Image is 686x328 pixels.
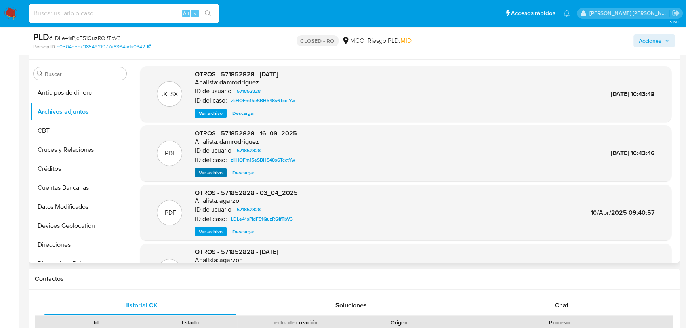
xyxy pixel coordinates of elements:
[219,138,259,146] h6: damrodriguez
[30,159,130,178] button: Créditos
[195,188,298,197] span: OTROS - 571852828 - 03_04_2025
[611,90,655,99] span: [DATE] 10:43:48
[37,71,43,77] button: Buscar
[589,10,669,17] p: leonardo.alvarezortiz@mercadolibre.com.co
[55,318,137,326] div: Id
[335,301,366,310] span: Soluciones
[49,34,121,42] span: # LDLe41sPjdF51QuzRQlfTbV3
[400,36,411,45] span: MID
[30,254,130,273] button: Dispositivos Point
[195,247,278,256] span: OTROS - 571852828 - [DATE]
[199,169,223,177] span: Ver archivo
[30,235,130,254] button: Direcciones
[195,227,227,236] button: Ver archivo
[232,228,254,236] span: Descargar
[232,109,254,117] span: Descargar
[194,10,196,17] span: s
[183,10,189,17] span: Alt
[33,31,49,43] b: PLD
[237,86,261,96] span: 571852828
[163,149,176,158] p: .PDF
[199,109,223,117] span: Ver archivo
[123,301,157,310] span: Historial CX
[297,35,339,46] p: CLOSED - ROI
[57,43,151,50] a: d0504d5c71185492f077a8364ada0342
[195,70,278,79] span: OTROS - 571852828 - [DATE]
[30,83,130,102] button: Anticipos de dinero
[669,19,682,25] span: 3.160.0
[342,36,364,45] div: MCO
[200,8,216,19] button: search-icon
[229,227,258,236] button: Descargar
[639,34,661,47] span: Acciones
[35,275,673,283] h1: Contactos
[228,214,296,224] a: LDLe41sPjdF51QuzRQlfTbV3
[219,78,259,86] h6: damrodriguez
[149,318,231,326] div: Estado
[234,86,264,96] a: 571852828
[30,140,130,159] button: Cruces y Relaciones
[195,256,219,264] p: Analista:
[199,228,223,236] span: Ver archivo
[45,71,123,78] input: Buscar
[195,197,219,205] p: Analista:
[195,147,233,154] p: ID de usuario:
[163,208,176,217] p: .PDF
[195,97,227,105] p: ID del caso:
[195,129,297,138] span: OTROS - 571852828 - 16_09_2025
[195,138,219,146] p: Analista:
[30,216,130,235] button: Devices Geolocation
[231,214,293,224] span: LDLe41sPjdF51QuzRQlfTbV3
[237,146,261,155] span: 571852828
[234,205,264,214] a: 571852828
[555,301,568,310] span: Chat
[195,215,227,223] p: ID del caso:
[357,318,440,326] div: Origen
[195,109,227,118] button: Ver archivo
[231,155,295,165] span: zIiHOFm15eSBH548s6TcctYw
[672,9,680,17] a: Salir
[228,155,298,165] a: zIiHOFm15eSBH548s6TcctYw
[243,318,347,326] div: Fecha de creación
[29,8,219,19] input: Buscar usuario o caso...
[30,197,130,216] button: Datos Modificados
[633,34,675,47] button: Acciones
[195,156,227,164] p: ID del caso:
[229,168,258,177] button: Descargar
[237,205,261,214] span: 571852828
[195,87,233,95] p: ID de usuario:
[30,102,130,121] button: Archivos adjuntos
[229,109,258,118] button: Descargar
[30,121,130,140] button: CBT
[234,146,264,155] a: 571852828
[591,208,655,217] span: 10/Abr/2025 09:40:57
[452,318,667,326] div: Proceso
[195,168,227,177] button: Ver archivo
[162,90,178,99] p: .XLSX
[231,96,295,105] span: zIiHOFm15eSBH548s6TcctYw
[367,36,411,45] span: Riesgo PLD:
[33,43,55,50] b: Person ID
[219,256,243,264] h6: agarzon
[219,197,243,205] h6: agarzon
[511,9,555,17] span: Accesos rápidos
[228,96,298,105] a: zIiHOFm15eSBH548s6TcctYw
[30,178,130,197] button: Cuentas Bancarias
[563,10,570,17] a: Notificaciones
[195,206,233,214] p: ID de usuario:
[232,169,254,177] span: Descargar
[611,149,655,158] span: [DATE] 10:43:46
[195,78,219,86] p: Analista:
